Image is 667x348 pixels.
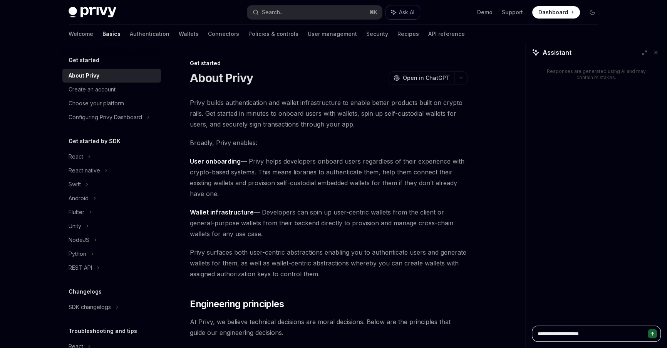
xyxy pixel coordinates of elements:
a: About Privy [62,69,161,83]
div: Configuring Privy Dashboard [69,113,142,122]
a: Connectors [208,25,239,43]
a: Recipes [397,25,419,43]
a: API reference [428,25,465,43]
span: Dashboard [538,8,568,16]
a: Basics [102,25,121,43]
div: REST API [69,263,92,272]
h5: Troubleshooting and tips [69,326,137,336]
div: About Privy [69,71,99,80]
div: SDK changelogs [69,302,111,312]
a: Welcome [69,25,93,43]
div: Unity [69,221,81,231]
button: Open in ChatGPT [389,71,454,84]
div: NodeJS [69,235,89,245]
h1: About Privy [190,71,253,85]
span: — Privy helps developers onboard users regardless of their experience with crypto-based systems. ... [190,156,468,199]
div: Android [69,194,89,203]
div: React native [69,166,100,175]
span: At Privy, we believe technical decisions are moral decisions. Below are the principles that guide... [190,316,468,338]
div: React [69,152,83,161]
strong: Wallet infrastructure [190,208,254,216]
a: Policies & controls [248,25,298,43]
div: Get started [190,59,468,67]
div: Choose your platform [69,99,124,108]
span: Privy surfaces both user-centric abstractions enabling you to authenticate users and generate wal... [190,247,468,279]
h5: Get started [69,56,99,65]
a: Security [366,25,388,43]
span: — Developers can spin up user-centric wallets from the client or general-purpose wallets from the... [190,207,468,239]
a: Create an account [62,83,161,96]
img: dark logo [69,7,116,18]
button: Toggle dark mode [586,6,598,19]
div: Search... [262,8,283,17]
button: Send message [648,329,657,338]
a: User management [308,25,357,43]
span: Broadly, Privy enables: [190,137,468,148]
span: Engineering principles [190,298,284,310]
h5: Changelogs [69,287,102,296]
h5: Get started by SDK [69,137,121,146]
strong: User onboarding [190,157,241,165]
a: Wallets [179,25,199,43]
button: Search...⌘K [247,5,382,19]
span: Ask AI [399,8,414,16]
a: Authentication [130,25,169,43]
div: Swift [69,180,81,189]
div: Flutter [69,208,84,217]
a: Choose your platform [62,96,161,110]
span: ⌘ K [369,9,377,15]
div: Create an account [69,85,116,94]
button: Ask AI [386,5,420,19]
a: Demo [477,8,493,16]
div: Python [69,249,86,258]
a: Dashboard [532,6,580,19]
a: Support [502,8,523,16]
span: Privy builds authentication and wallet infrastructure to enable better products built on crypto r... [190,97,468,130]
div: Responses are generated using AI and may contain mistakes. [544,68,649,81]
span: Open in ChatGPT [403,74,450,82]
span: Assistant [543,48,571,57]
